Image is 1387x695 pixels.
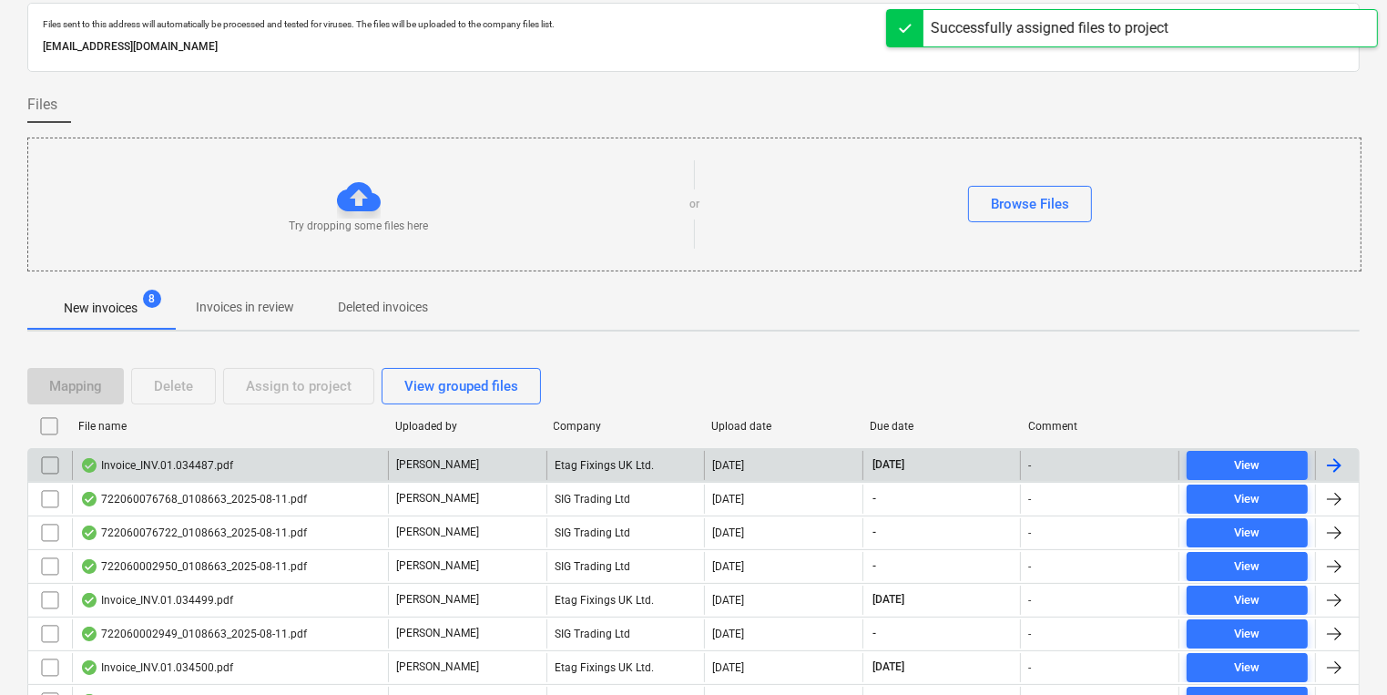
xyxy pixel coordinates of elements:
[64,299,138,318] p: New invoices
[546,552,705,581] div: SIG Trading Ltd
[546,485,705,514] div: SIG Trading Ltd
[80,660,233,675] div: Invoice_INV.01.034500.pdf
[1028,526,1031,539] div: -
[1028,628,1031,640] div: -
[80,526,307,540] div: 722060076722_0108663_2025-08-11.pdf
[396,491,479,506] p: [PERSON_NAME]
[546,451,705,480] div: Etag Fixings UK Ltd.
[80,627,307,641] div: 722060002949_0108663_2025-08-11.pdf
[1235,624,1260,645] div: View
[1028,493,1031,506] div: -
[931,17,1168,39] div: Successfully assigned files to project
[546,619,705,649] div: SIG Trading Ltd
[80,559,98,574] div: OCR finished
[395,420,539,433] div: Uploaded by
[871,626,878,641] span: -
[546,518,705,547] div: SIG Trading Ltd
[1235,455,1260,476] div: View
[712,493,744,506] div: [DATE]
[1187,653,1308,682] button: View
[396,558,479,574] p: [PERSON_NAME]
[143,290,161,308] span: 8
[27,138,1362,271] div: Try dropping some files hereorBrowse Files
[80,526,98,540] div: OCR finished
[1235,557,1260,577] div: View
[290,219,429,234] p: Try dropping some files here
[1235,658,1260,679] div: View
[1235,590,1260,611] div: View
[1187,586,1308,615] button: View
[27,94,57,116] span: Files
[80,593,98,608] div: OCR finished
[871,491,878,506] span: -
[968,186,1092,222] button: Browse Files
[1296,608,1387,695] iframe: Chat Widget
[1187,451,1308,480] button: View
[871,525,878,540] span: -
[546,586,705,615] div: Etag Fixings UK Ltd.
[396,525,479,540] p: [PERSON_NAME]
[80,458,98,473] div: OCR finished
[80,627,98,641] div: OCR finished
[396,659,479,675] p: [PERSON_NAME]
[712,526,744,539] div: [DATE]
[43,37,1344,56] p: [EMAIL_ADDRESS][DOMAIN_NAME]
[1235,523,1260,544] div: View
[1028,560,1031,573] div: -
[689,197,699,212] p: or
[396,626,479,641] p: [PERSON_NAME]
[712,628,744,640] div: [DATE]
[1028,420,1172,433] div: Comment
[80,492,307,506] div: 722060076768_0108663_2025-08-11.pdf
[80,593,233,608] div: Invoice_INV.01.034499.pdf
[870,420,1014,433] div: Due date
[196,298,294,317] p: Invoices in review
[80,559,307,574] div: 722060002950_0108663_2025-08-11.pdf
[712,459,744,472] div: [DATE]
[1187,485,1308,514] button: View
[1187,552,1308,581] button: View
[1187,619,1308,649] button: View
[1235,489,1260,510] div: View
[338,298,428,317] p: Deleted invoices
[1028,661,1031,674] div: -
[711,420,855,433] div: Upload date
[80,492,98,506] div: OCR finished
[991,192,1069,216] div: Browse Files
[404,374,518,398] div: View grouped files
[396,592,479,608] p: [PERSON_NAME]
[712,661,744,674] div: [DATE]
[871,592,906,608] span: [DATE]
[80,660,98,675] div: OCR finished
[43,18,1344,30] p: Files sent to this address will automatically be processed and tested for viruses. The files will...
[546,653,705,682] div: Etag Fixings UK Ltd.
[871,659,906,675] span: [DATE]
[1028,594,1031,607] div: -
[712,594,744,607] div: [DATE]
[80,458,233,473] div: Invoice_INV.01.034487.pdf
[871,558,878,574] span: -
[78,420,381,433] div: File name
[554,420,698,433] div: Company
[1187,518,1308,547] button: View
[1028,459,1031,472] div: -
[396,457,479,473] p: [PERSON_NAME]
[871,457,906,473] span: [DATE]
[712,560,744,573] div: [DATE]
[382,368,541,404] button: View grouped files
